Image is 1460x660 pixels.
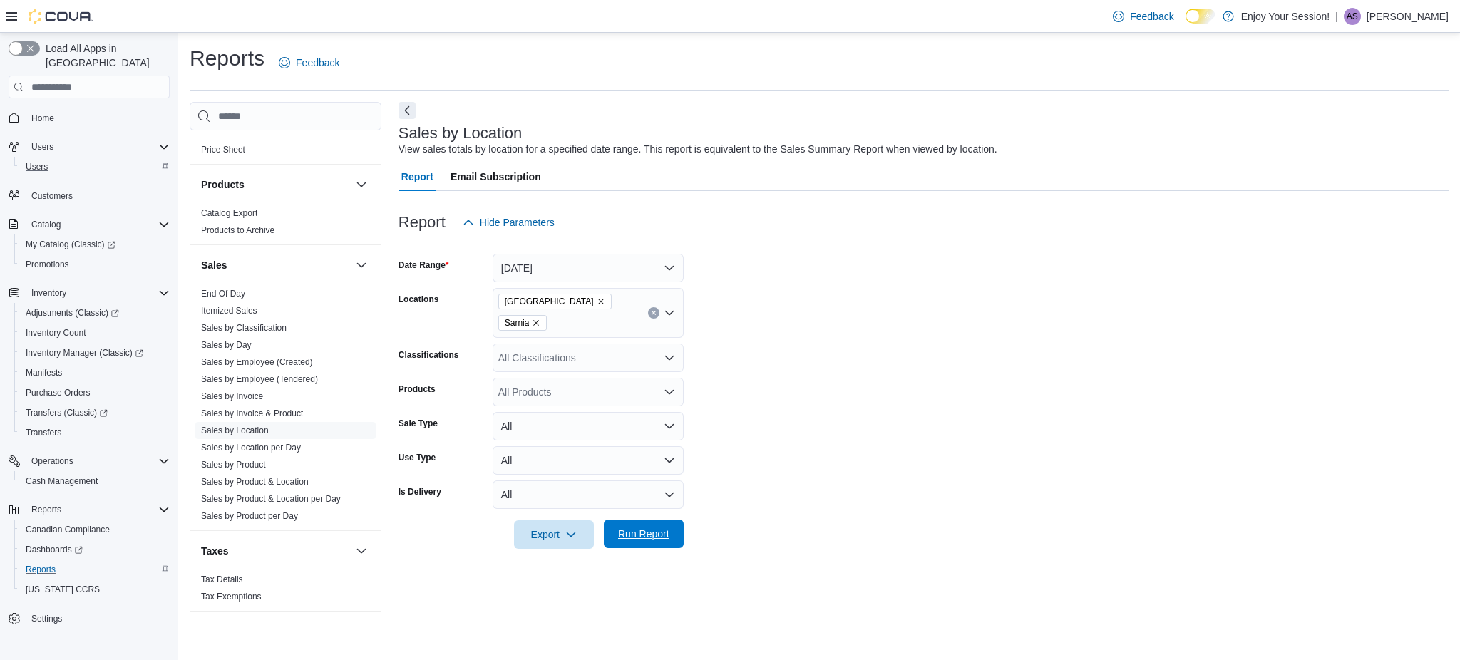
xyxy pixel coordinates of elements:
a: Adjustments (Classic) [14,303,175,323]
button: Home [3,107,175,128]
h3: Products [201,177,245,192]
span: Sales by Product & Location [201,476,309,488]
button: Promotions [14,254,175,274]
a: Itemized Sales [201,306,257,316]
a: Settings [26,610,68,627]
a: Users [20,158,53,175]
label: Classifications [399,349,459,361]
button: Next [399,102,416,119]
span: Catalog [26,216,170,233]
span: Operations [31,455,73,467]
button: Sales [353,257,370,274]
span: Purchase Orders [20,384,170,401]
span: Sales by Employee (Created) [201,356,313,368]
a: Sales by Product [201,460,266,470]
span: Tax Details [201,574,243,585]
span: Sales by Product per Day [201,510,298,522]
span: Sarnia [505,316,530,330]
button: All [493,480,684,509]
button: Users [3,137,175,157]
span: Hide Parameters [480,215,555,230]
button: Remove Sarnia from selection in this group [532,319,540,327]
button: Inventory [3,283,175,303]
label: Products [399,383,436,395]
span: Users [26,138,170,155]
span: Inventory Manager (Classic) [20,344,170,361]
span: Sales by Location per Day [201,442,301,453]
button: Transfers [14,423,175,443]
button: Reports [3,500,175,520]
p: | [1335,8,1338,25]
span: Reports [20,561,170,578]
div: Pricing [190,141,381,164]
span: Sales by Location [201,425,269,436]
button: All [493,446,684,475]
button: Canadian Compliance [14,520,175,540]
span: Sales by Invoice & Product [201,408,303,419]
h3: Report [399,214,446,231]
a: Manifests [20,364,68,381]
a: Inventory Manager (Classic) [14,343,175,363]
button: Settings [3,608,175,629]
a: Price Sheet [201,145,245,155]
span: Settings [31,613,62,624]
p: [PERSON_NAME] [1367,8,1449,25]
span: Adjustments (Classic) [26,307,119,319]
div: Products [190,205,381,244]
a: Inventory Count [20,324,92,341]
button: Export [514,520,594,549]
span: Sales by Invoice [201,391,263,402]
span: Reports [26,564,56,575]
span: Sales by Product & Location per Day [201,493,341,505]
span: Feedback [1130,9,1173,24]
a: Feedback [1107,2,1179,31]
button: Customers [3,185,175,206]
span: Report [401,163,433,191]
span: My Catalog (Classic) [26,239,115,250]
span: Users [20,158,170,175]
a: Transfers [20,424,67,441]
div: Sales [190,285,381,530]
span: Sales by Day [201,339,252,351]
a: Catalog Export [201,208,257,218]
button: Operations [3,451,175,471]
a: Tax Details [201,574,243,584]
button: Clear input [648,307,659,319]
span: Inventory Count [26,327,86,339]
span: Manifests [20,364,170,381]
button: Sales [201,258,350,272]
a: Sales by Invoice & Product [201,408,303,418]
label: Is Delivery [399,486,441,497]
div: Amarjit Singh [1344,8,1361,25]
a: Sales by Classification [201,323,287,333]
a: Transfers (Classic) [14,403,175,423]
span: Promotions [20,256,170,273]
button: Open list of options [664,352,675,363]
span: Washington CCRS [20,581,170,598]
button: Open list of options [664,386,675,398]
span: Cash Management [20,473,170,490]
button: Reports [14,560,175,579]
span: Cash Management [26,475,98,487]
button: Purchase Orders [14,383,175,403]
img: Cova [29,9,93,24]
span: Products to Archive [201,225,274,236]
button: [US_STATE] CCRS [14,579,175,599]
button: Operations [26,453,79,470]
span: Canadian Compliance [20,521,170,538]
span: Run Report [618,527,669,541]
span: My Catalog (Classic) [20,236,170,253]
div: View sales totals by location for a specified date range. This report is equivalent to the Sales ... [399,142,997,157]
a: Sales by Location per Day [201,443,301,453]
span: Customers [26,187,170,205]
span: End Of Day [201,288,245,299]
button: Hide Parameters [457,208,560,237]
span: Dashboards [20,541,170,558]
a: Adjustments (Classic) [20,304,125,321]
span: Reports [26,501,170,518]
a: Home [26,110,60,127]
a: Sales by Product & Location per Day [201,494,341,504]
button: Taxes [201,544,350,558]
button: Catalog [3,215,175,234]
a: Sales by Employee (Created) [201,357,313,367]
